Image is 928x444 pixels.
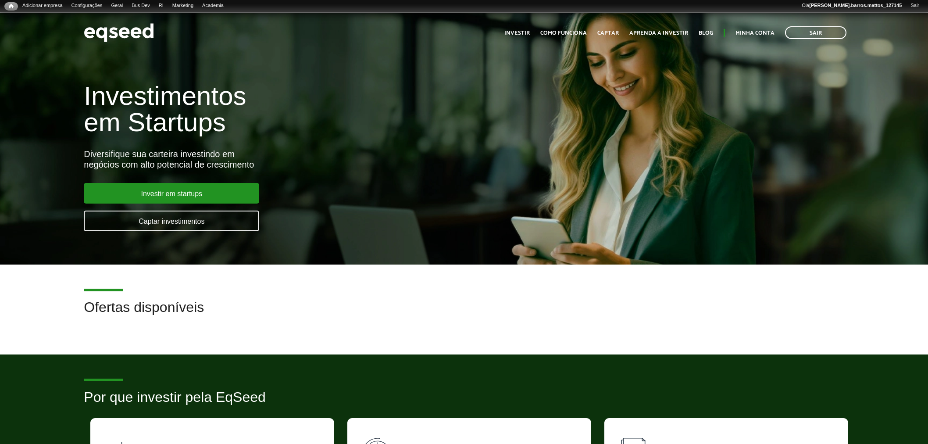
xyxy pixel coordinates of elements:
h2: Por que investir pela EqSeed [84,390,844,418]
a: Geral [107,2,127,9]
a: Marketing [168,2,198,9]
a: Como funciona [540,30,587,36]
a: Academia [198,2,228,9]
a: Blog [699,30,713,36]
a: Captar [597,30,619,36]
img: EqSeed [84,21,154,44]
a: Investir [504,30,530,36]
a: Início [4,2,18,11]
a: Olá[PERSON_NAME].barros.mattos_127145 [797,2,906,9]
h1: Investimentos em Startups [84,83,535,136]
a: Sair [906,2,924,9]
a: Investir em startups [84,183,259,204]
a: Aprenda a investir [629,30,688,36]
a: Adicionar empresa [18,2,67,9]
a: Sair [785,26,846,39]
h2: Ofertas disponíveis [84,300,844,328]
a: Configurações [67,2,107,9]
a: Bus Dev [127,2,154,9]
a: Minha conta [735,30,775,36]
strong: [PERSON_NAME].barros.mattos_127145 [809,3,902,8]
a: RI [154,2,168,9]
a: Captar investimentos [84,211,259,231]
span: Início [9,3,14,9]
div: Diversifique sua carteira investindo em negócios com alto potencial de crescimento [84,149,535,170]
